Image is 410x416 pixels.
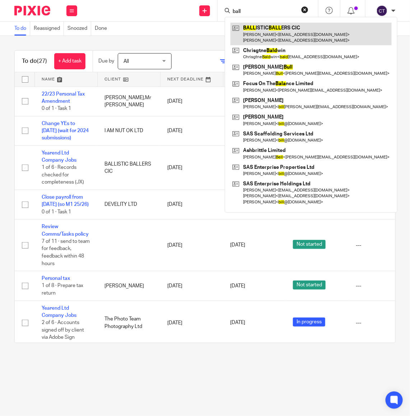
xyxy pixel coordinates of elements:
[97,271,160,301] td: [PERSON_NAME]
[42,209,71,214] span: 0 of 1 · Task 1
[160,190,223,219] td: [DATE]
[160,219,223,271] td: [DATE]
[230,320,245,325] span: [DATE]
[97,116,160,145] td: I AM NUT OK LTD
[356,242,404,249] div: ---
[42,121,89,141] a: Change YEs to [DATE] (wait for 2024 submissions)
[160,301,223,345] td: [DATE]
[98,57,114,65] p: Due by
[42,239,90,266] span: 7 of 11 · send to team for feedback, feedback within 48 hours
[34,22,64,36] a: Reassigned
[67,22,91,36] a: Snoozed
[293,281,326,290] span: Not started
[42,320,84,340] span: 2 of 6 · Accounts signed off by client via Adobe Sign
[42,165,84,185] span: 1 of 6 · Records checked for completeness (JX)
[14,22,30,36] a: To do
[42,224,89,236] a: Review Comms/Tasks policy
[97,145,160,190] td: BALLISTIC BALLERS CIC
[37,58,47,64] span: (27)
[160,116,223,145] td: [DATE]
[160,145,223,190] td: [DATE]
[230,243,245,248] span: [DATE]
[14,6,50,15] img: Pixie
[356,282,404,290] div: ---
[376,5,388,17] img: svg%3E
[124,59,129,64] span: All
[293,318,325,327] span: In progress
[54,53,85,69] a: + Add task
[160,87,223,116] td: [DATE]
[42,306,76,318] a: Yearend Ltd Company Jobs
[301,6,308,13] button: Clear
[42,283,83,296] span: 1 of 8 · Prepare tax return
[95,22,111,36] a: Done
[97,87,160,116] td: [PERSON_NAME],Mr [PERSON_NAME]
[97,190,160,219] td: DEVELITY LTD
[42,276,70,281] a: Personal tax
[42,106,71,111] span: 0 of 1 · Task 1
[42,92,85,104] a: 22/23 Personal Tax Amendment
[160,271,223,301] td: [DATE]
[42,151,76,163] a: Yearend Ltd Company Jobs
[356,319,404,327] div: ---
[97,301,160,345] td: The Photo Team Photography Ltd
[22,57,47,65] h1: To do
[293,240,326,249] span: Not started
[230,283,245,288] span: [DATE]
[42,195,89,207] a: Close payroll from [DATE] (so M1 25/26)
[232,9,297,15] input: Search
